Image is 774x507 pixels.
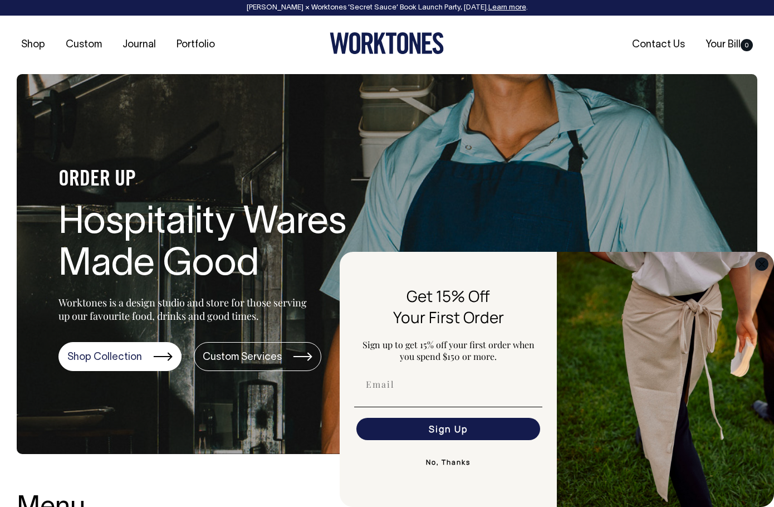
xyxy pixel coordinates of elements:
[356,373,540,396] input: Email
[340,252,774,507] div: FLYOUT Form
[406,285,490,306] span: Get 15% Off
[393,306,504,328] span: Your First Order
[488,4,526,11] a: Learn more
[17,36,50,54] a: Shop
[354,451,542,474] button: No, Thanks
[741,39,753,51] span: 0
[11,4,763,12] div: [PERSON_NAME] × Worktones ‘Secret Sauce’ Book Launch Party, [DATE]. .
[628,36,689,54] a: Contact Us
[194,342,321,371] a: Custom Services
[58,203,415,286] h1: Hospitality Wares Made Good
[118,36,160,54] a: Journal
[362,339,535,362] span: Sign up to get 15% off your first order when you spend $150 or more.
[172,36,219,54] a: Portfolio
[557,252,774,507] img: 5e34ad8f-4f05-4173-92a8-ea475ee49ac9.jpeg
[58,168,415,192] h4: ORDER UP
[58,296,312,323] p: Worktones is a design studio and store for those serving up our favourite food, drinks and good t...
[356,418,540,440] button: Sign Up
[701,36,757,54] a: Your Bill0
[61,36,106,54] a: Custom
[755,257,768,271] button: Close dialog
[58,342,182,371] a: Shop Collection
